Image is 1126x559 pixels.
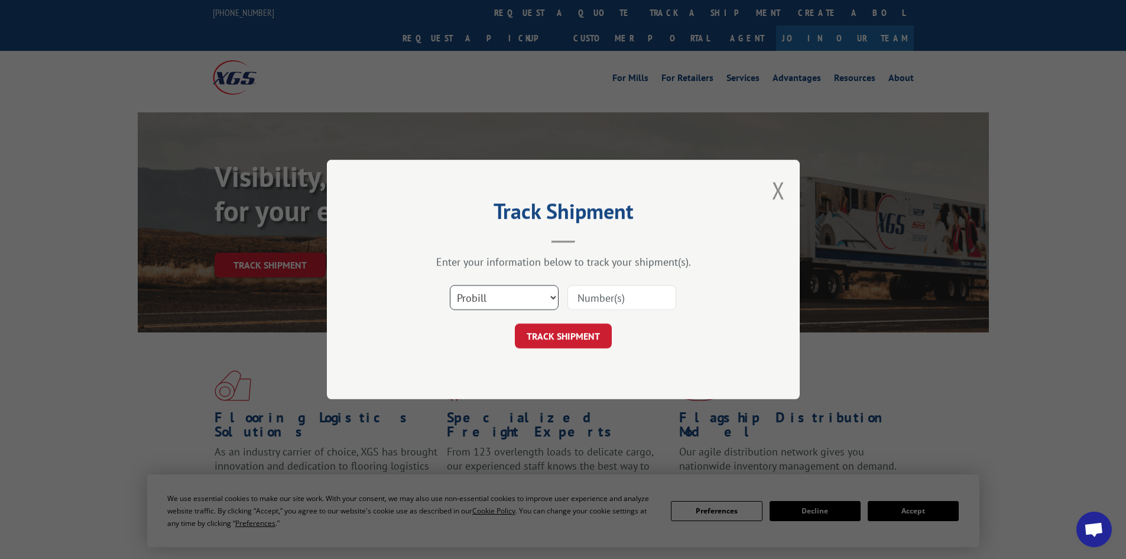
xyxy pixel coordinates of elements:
button: Close modal [772,175,785,206]
button: TRACK SHIPMENT [515,324,612,348]
h2: Track Shipment [386,203,741,225]
input: Number(s) [567,285,676,310]
div: Open chat [1076,512,1112,547]
div: Enter your information below to track your shipment(s). [386,255,741,269]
